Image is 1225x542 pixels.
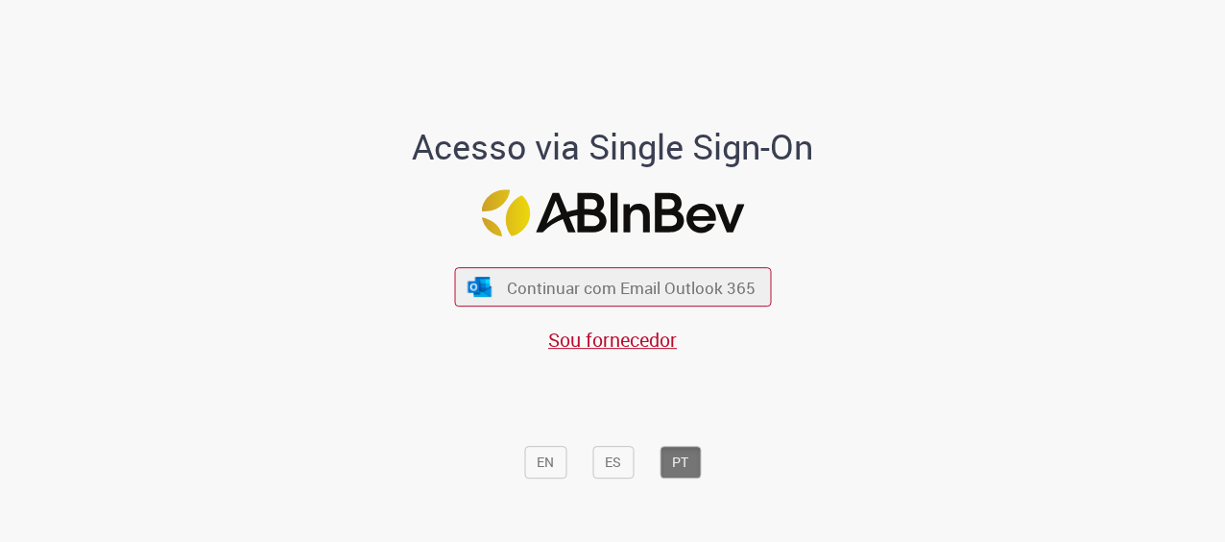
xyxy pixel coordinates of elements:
[507,277,756,299] span: Continuar com Email Outlook 365
[481,189,744,236] img: Logo ABInBev
[467,277,493,297] img: ícone Azure/Microsoft 360
[548,328,677,354] a: Sou fornecedor
[454,267,771,307] button: ícone Azure/Microsoft 360 Continuar com Email Outlook 365
[660,446,701,479] button: PT
[347,129,879,167] h1: Acesso via Single Sign-On
[524,446,566,479] button: EN
[592,446,634,479] button: ES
